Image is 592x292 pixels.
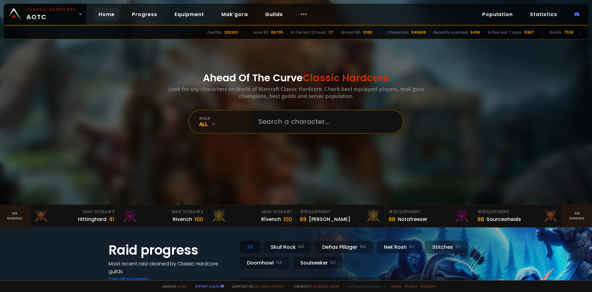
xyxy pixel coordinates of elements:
[298,244,304,250] small: NA
[425,240,468,254] div: Stitches
[109,276,149,283] a: See all progress
[487,30,521,35] div: Active last 7 days
[271,30,283,35] div: 66795
[216,8,253,21] a: Mak'gora
[477,8,518,21] a: Population
[524,30,534,35] div: 10887
[211,209,292,215] div: Mak'Gora
[208,30,222,35] div: Deaths
[228,284,286,289] span: Support me,
[109,215,114,223] div: 41
[170,8,209,21] a: Equipment
[420,284,437,289] a: Consent
[455,244,461,250] small: EU
[109,260,232,275] h4: Most recent raid cleaned by Classic Hardcore guilds
[409,244,414,250] small: EU
[107,209,114,215] span: # 3
[388,209,470,215] div: Equipment
[199,121,251,128] div: All
[178,284,187,289] a: a fan
[330,260,335,266] small: EU
[562,205,592,227] a: Seeranking
[376,240,422,254] div: Nek'Rosh
[78,215,106,223] div: Hittinghard
[255,284,286,289] a: Buy me a coffee
[477,209,558,215] div: Equipment
[293,256,343,269] div: Soulseeker
[360,244,366,250] small: NA
[388,215,395,223] div: 88
[239,240,261,254] div: All
[199,116,251,121] div: realm
[283,215,292,223] div: 100
[477,209,484,215] span: # 3
[314,240,374,254] div: Defias Pillager
[291,30,326,35] div: In the last 12 hours
[309,215,350,223] div: [PERSON_NAME]
[118,205,207,227] a: Mak'Gora#2Rivench100
[363,30,372,35] div: 2068
[195,284,219,289] a: Report a bug
[303,71,389,85] span: Classic Hardcore
[487,215,521,223] div: Sourceoheals
[253,30,269,35] div: Level 60
[470,30,480,35] div: 3496
[313,284,340,289] a: [DOMAIN_NAME]
[203,70,389,85] h1: Ahead Of The Curve
[122,209,203,215] div: Mak'Gora
[385,205,474,227] a: #2Equipment88Notafreezer
[239,256,290,269] div: Doomhowl
[261,215,281,223] div: Rîvench
[474,205,562,227] a: #3Equipment88Sourceoheals
[173,215,192,223] div: Rivench
[30,205,118,227] a: Mak'Gora#3Hittinghard41
[411,30,426,35] div: 846669
[127,8,162,21] a: Progress
[549,30,561,35] div: Guilds
[398,215,427,223] div: Notafreezer
[4,4,86,25] a: Classic HardcoreAOTC
[286,209,292,215] span: # 1
[434,30,468,35] div: Recently scanned
[300,209,381,215] div: Equipment
[255,111,395,133] input: Search a character...
[329,30,333,35] div: 27
[263,240,312,254] div: Skull Rock
[27,7,76,22] span: AOTC
[341,30,360,35] div: Almost 60
[405,284,418,289] a: Privacy
[343,284,380,289] span: v. d752d5 - production
[224,30,238,35] div: 206363
[33,209,114,215] div: Mak'Gora
[296,205,385,227] a: #1Equipment89[PERSON_NAME]
[300,215,306,223] div: 89
[300,209,306,215] span: # 1
[195,215,203,223] div: 100
[525,8,562,21] a: Statistics
[207,205,296,227] a: Mak'Gora#1Rîvench100
[276,260,282,266] small: NA
[477,215,484,223] div: 88
[94,8,120,21] a: Home
[196,209,203,215] span: # 2
[166,85,426,99] h3: Look for any characters on World of Warcraft Classic Hardcore. Check best equipped players, mak'g...
[564,30,573,35] div: 7538
[159,284,187,289] span: Made by
[388,209,396,215] span: # 2
[387,30,409,35] div: Characters
[109,240,232,260] h1: Raid progress
[289,284,340,289] span: Checkout
[27,7,76,12] small: Classic Hardcore
[391,284,402,289] a: Terms
[260,8,288,21] a: Guilds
